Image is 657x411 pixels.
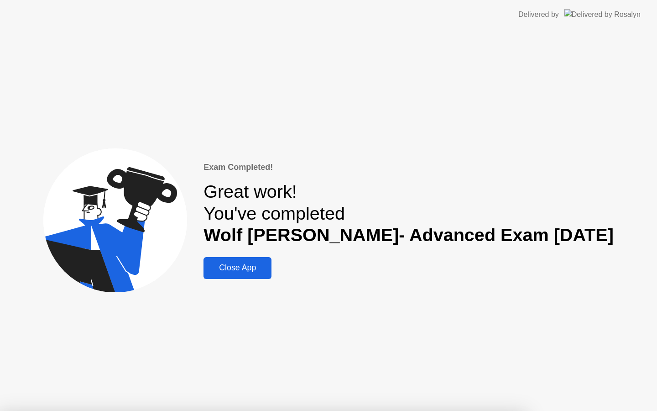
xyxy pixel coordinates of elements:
div: Delivered by [518,9,559,20]
div: Great work! You've completed [203,181,614,246]
div: Close App [206,263,269,273]
img: Delivered by Rosalyn [564,9,641,20]
div: Exam Completed! [203,161,614,174]
b: Wolf [PERSON_NAME]- Advanced Exam [DATE] [203,225,614,245]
